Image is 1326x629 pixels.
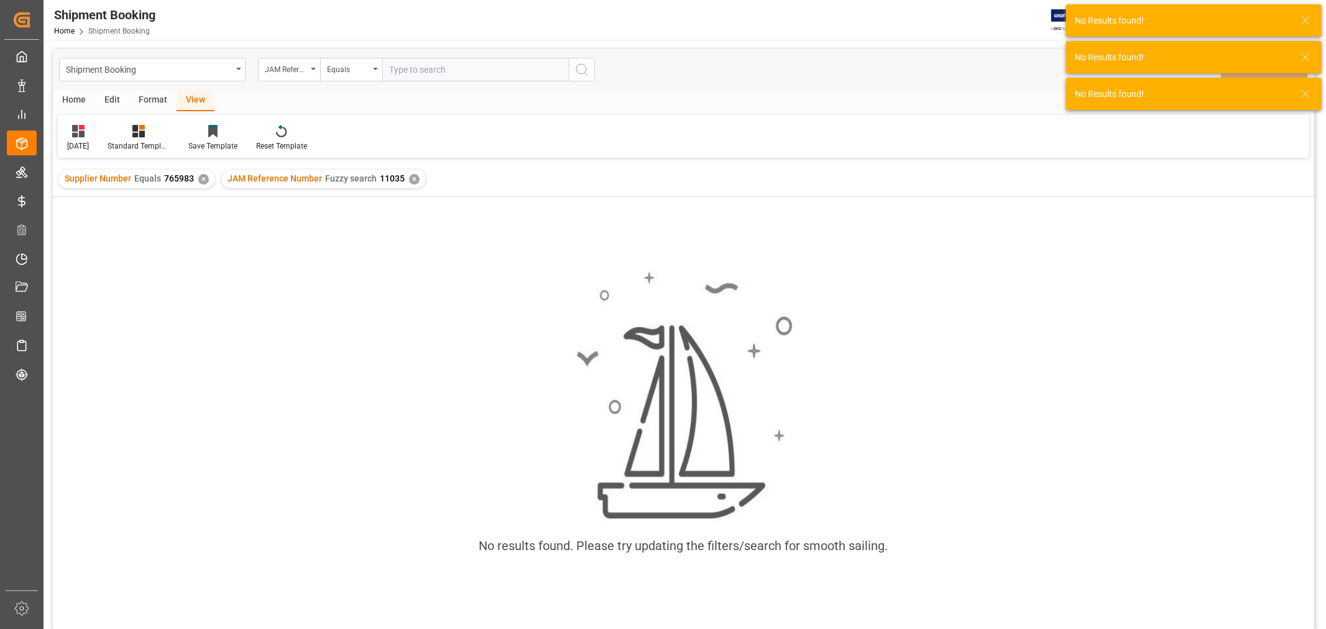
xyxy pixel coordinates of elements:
div: Save Template [188,140,237,152]
div: No Results found! [1075,14,1289,27]
span: 765983 [164,173,194,183]
button: open menu [59,58,246,81]
div: Format [129,90,177,111]
img: smooth_sailing.jpeg [575,270,793,521]
img: Exertis%20JAM%20-%20Email%20Logo.jpg_1722504956.jpg [1051,9,1094,31]
div: View [177,90,214,111]
button: open menu [320,58,382,81]
div: Equals [327,61,369,75]
div: No results found. Please try updating the filters/search for smooth sailing. [479,536,888,555]
button: search button [569,58,595,81]
input: Type to search [382,58,569,81]
div: [DATE] [67,140,89,152]
button: open menu [258,58,320,81]
a: Home [54,27,75,35]
div: No Results found! [1075,51,1289,64]
div: ✕ [409,174,420,185]
div: Edit [95,90,129,111]
div: Reset Template [256,140,307,152]
div: Home [53,90,95,111]
span: 11035 [380,173,405,183]
span: Supplier Number [65,173,131,183]
div: No Results found! [1075,88,1289,101]
div: Standard Templates [108,140,170,152]
span: Equals [134,173,161,183]
div: Shipment Booking [54,6,155,24]
span: JAM Reference Number [228,173,322,183]
div: JAM Reference Number [265,61,307,75]
span: Fuzzy search [325,173,377,183]
div: ✕ [198,174,209,185]
div: Shipment Booking [66,61,232,76]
